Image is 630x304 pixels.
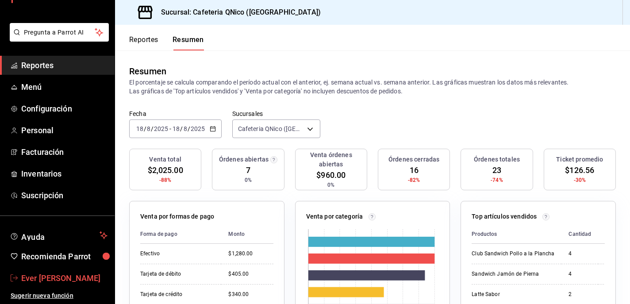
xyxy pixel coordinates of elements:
[144,125,146,132] span: /
[129,111,222,117] label: Fecha
[491,176,503,184] span: -74%
[556,155,603,164] h3: Ticket promedio
[129,65,166,78] div: Resumen
[188,125,190,132] span: /
[149,155,181,164] h3: Venta total
[569,270,591,278] div: 4
[598,225,626,244] th: Monto
[21,103,108,115] span: Configuración
[11,291,108,300] span: Sugerir nueva función
[492,164,501,176] span: 23
[140,225,221,244] th: Forma de pago
[228,270,273,278] div: $405.00
[316,169,346,181] span: $960.00
[21,230,96,241] span: Ayuda
[154,7,321,18] h3: Sucursal: Cafeteria QNico ([GEOGRAPHIC_DATA])
[21,168,108,180] span: Inventarios
[21,250,108,262] span: Recomienda Parrot
[21,189,108,201] span: Suscripción
[327,181,334,189] span: 0%
[299,150,363,169] h3: Venta órdenes abiertas
[173,35,204,50] button: Resumen
[180,125,183,132] span: /
[569,291,591,298] div: 2
[146,125,151,132] input: --
[238,124,304,133] span: Cafeteria QNico ([GEOGRAPHIC_DATA])
[408,176,420,184] span: -82%
[228,291,273,298] div: $340.00
[140,212,214,221] p: Venta por formas de pago
[232,111,320,117] label: Sucursales
[140,270,214,278] div: Tarjeta de débito
[151,125,154,132] span: /
[183,125,188,132] input: --
[154,125,169,132] input: ----
[148,164,183,176] span: $2,025.00
[159,176,172,184] span: -88%
[561,225,598,244] th: Cantidad
[129,35,158,50] button: Reportes
[472,225,561,244] th: Productos
[169,125,171,132] span: -
[21,59,108,71] span: Reportes
[21,272,108,284] span: Ever [PERSON_NAME]
[228,250,273,258] div: $1,280.00
[172,125,180,132] input: --
[472,212,537,221] p: Top artículos vendidos
[129,35,204,50] div: navigation tabs
[245,176,252,184] span: 0%
[472,250,554,258] div: Club Sandwich Pollo a la Plancha
[136,125,144,132] input: --
[140,291,214,298] div: Tarjeta de crédito
[24,28,95,37] span: Pregunta a Parrot AI
[140,250,214,258] div: Efectivo
[190,125,205,132] input: ----
[474,155,520,164] h3: Órdenes totales
[129,78,616,96] p: El porcentaje se calcula comparando el período actual con el anterior, ej. semana actual vs. sema...
[6,34,109,43] a: Pregunta a Parrot AI
[221,225,273,244] th: Monto
[21,124,108,136] span: Personal
[21,146,108,158] span: Facturación
[565,164,594,176] span: $126.56
[246,164,250,176] span: 7
[21,81,108,93] span: Menú
[574,176,586,184] span: -30%
[410,164,419,176] span: 16
[306,212,363,221] p: Venta por categoría
[388,155,439,164] h3: Órdenes cerradas
[472,270,554,278] div: Sandwich Jamón de Pierna
[219,155,269,164] h3: Órdenes abiertas
[472,291,554,298] div: Latte Sabor
[10,23,109,42] button: Pregunta a Parrot AI
[569,250,591,258] div: 4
